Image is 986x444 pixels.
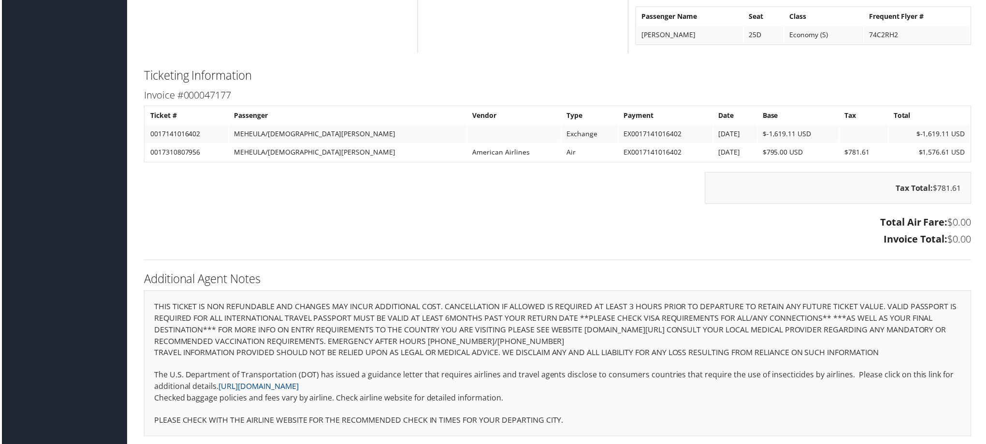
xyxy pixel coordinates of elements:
[714,144,758,161] td: [DATE]
[785,26,865,43] td: Economy (S)
[759,107,840,125] th: Base
[745,26,784,43] td: 25D
[217,382,298,393] a: [URL][DOMAIN_NAME]
[144,126,227,143] td: 0017141016402
[144,144,227,161] td: 0017310807956
[841,144,889,161] td: $781.61
[890,144,971,161] td: $1,576.61 USD
[153,415,963,428] p: PLEASE CHECK WITH THE AIRLINE WEBSITE FOR THE RECOMMENDED CHECK IN TIMES FOR YOUR DEPARTING CITY.
[745,8,784,25] th: Seat
[866,8,971,25] th: Frequent Flyer #
[562,126,618,143] td: Exchange
[866,26,971,43] td: 74C2RH2
[228,144,466,161] td: MEHEULA/[DEMOGRAPHIC_DATA][PERSON_NAME]
[143,233,973,247] h3: $0.00
[143,272,973,288] h2: Additional Agent Notes
[785,8,865,25] th: Class
[228,107,466,125] th: Passenger
[897,183,935,194] strong: Tax Total:
[562,107,618,125] th: Type
[153,348,963,360] p: TRAVEL INFORMATION PROVIDED SHOULD NOT BE RELIED UPON AS LEGAL OR MEDICAL ADVICE. WE DISCLAIM ANY...
[706,172,973,204] div: $781.61
[228,126,466,143] td: MEHEULA/[DEMOGRAPHIC_DATA][PERSON_NAME]
[885,233,949,246] strong: Invoice Total:
[841,107,889,125] th: Tax
[714,126,758,143] td: [DATE]
[638,8,744,25] th: Passenger Name
[619,144,713,161] td: EX0017141016402
[759,126,840,143] td: $-1,619.11 USD
[619,107,713,125] th: Payment
[143,291,973,438] div: THIS TICKET IS NON REFUNDABLE AND CHANGES MAY INCUR ADDITIONAL COST. CANCELLATION IF ALLOWED IS R...
[467,144,561,161] td: American Airlines
[467,107,561,125] th: Vendor
[714,107,758,125] th: Date
[143,67,973,84] h2: Ticketing Information
[153,393,963,406] p: Checked baggage policies and fees vary by airline. Check airline website for detailed information.
[619,126,713,143] td: EX0017141016402
[143,216,973,229] h3: $0.00
[759,144,840,161] td: $795.00 USD
[562,144,618,161] td: Air
[882,216,949,229] strong: Total Air Fare:
[890,107,971,125] th: Total
[890,126,971,143] td: $-1,619.11 USD
[638,26,744,43] td: [PERSON_NAME]
[143,88,973,102] h3: Invoice #000047177
[144,107,227,125] th: Ticket #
